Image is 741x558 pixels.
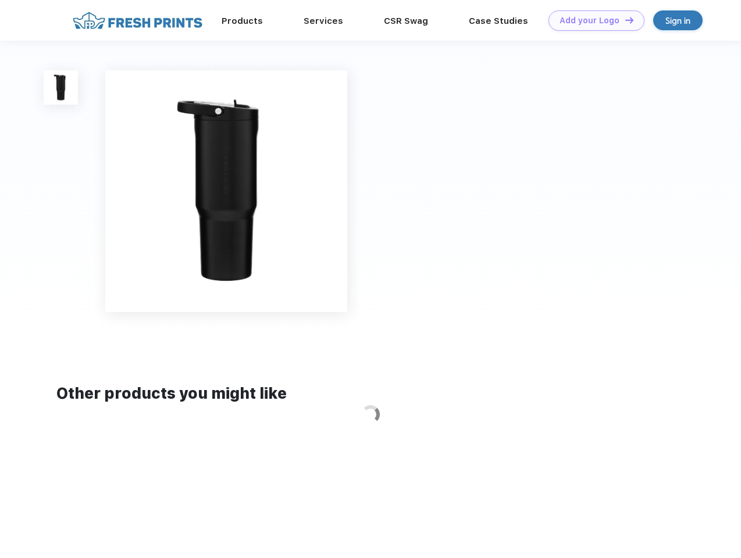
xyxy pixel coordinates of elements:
[105,70,347,312] img: func=resize&h=640
[56,382,684,405] div: Other products you might like
[44,70,78,105] img: func=resize&h=100
[222,16,263,26] a: Products
[625,17,633,23] img: DT
[653,10,703,30] a: Sign in
[69,10,206,31] img: fo%20logo%202.webp
[560,16,619,26] div: Add your Logo
[665,14,690,27] div: Sign in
